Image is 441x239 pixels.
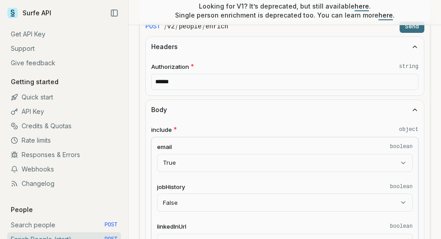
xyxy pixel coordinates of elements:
button: Body [146,100,424,120]
span: / [164,22,166,31]
span: POST [145,22,161,31]
p: People [7,205,36,214]
button: Headers [146,37,424,57]
a: Surfe API [7,6,51,20]
code: boolean [390,223,413,230]
p: Getting started [7,77,62,86]
a: Support [7,41,121,56]
a: API Key [7,104,121,119]
a: Quick start [7,90,121,104]
span: jobHistory [157,183,185,191]
a: Changelog [7,176,121,191]
a: Webhooks [7,162,121,176]
a: here [355,2,369,10]
a: Search people POST [7,218,121,232]
code: v2 [167,22,175,31]
a: Rate limits [7,133,121,148]
span: / [175,22,178,31]
button: Collapse Sidebar [108,6,121,20]
span: / [202,22,205,31]
a: Responses & Errors [7,148,121,162]
button: Send [400,20,424,33]
code: people [179,22,201,31]
code: string [399,63,418,70]
span: linkedInUrl [157,222,186,231]
p: Looking for V1? It’s deprecated, but still available . Single person enrichment is deprecated too... [175,2,395,20]
span: POST [104,221,117,229]
code: enrich [206,22,228,31]
code: boolean [390,143,413,150]
span: email [157,143,172,151]
span: include [151,126,172,134]
span: Authorization [151,63,189,71]
code: boolean [390,183,413,190]
a: Give feedback [7,56,121,70]
a: Get API Key [7,27,121,41]
a: here [378,11,393,19]
a: Credits & Quotas [7,119,121,133]
code: object [399,126,418,133]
